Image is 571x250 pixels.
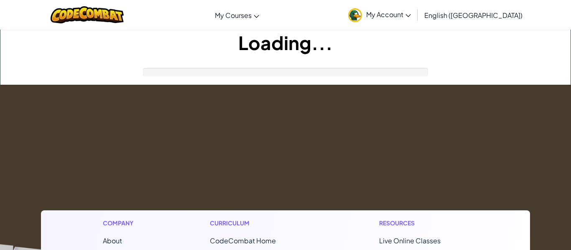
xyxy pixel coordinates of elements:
img: CodeCombat logo [51,6,124,23]
span: English ([GEOGRAPHIC_DATA]) [424,11,523,20]
a: My Courses [211,4,263,26]
a: About [103,236,122,245]
h1: Company [103,219,142,227]
a: English ([GEOGRAPHIC_DATA]) [420,4,527,26]
h1: Resources [379,219,468,227]
h1: Curriculum [210,219,311,227]
span: My Account [366,10,411,19]
span: CodeCombat Home [210,236,276,245]
span: My Courses [215,11,252,20]
a: Live Online Classes [379,236,441,245]
a: My Account [344,2,415,28]
img: avatar [348,8,362,22]
h1: Loading... [0,30,571,56]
